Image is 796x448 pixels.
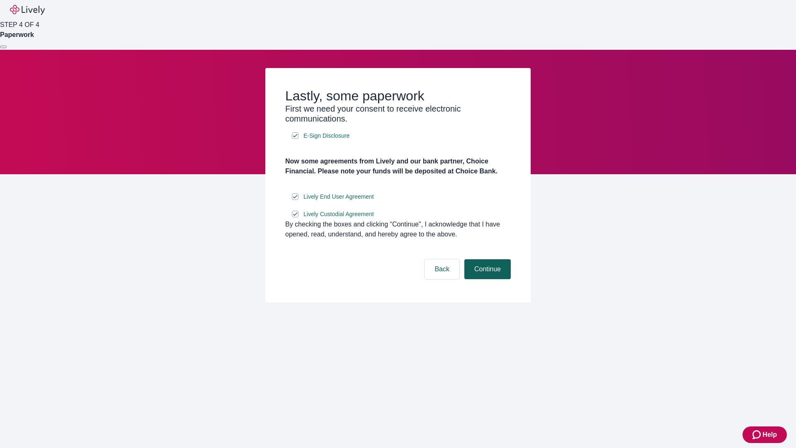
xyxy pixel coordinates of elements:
div: By checking the boxes and clicking “Continue", I acknowledge that I have opened, read, understand... [285,219,511,239]
span: Lively Custodial Agreement [303,210,374,219]
h2: Lastly, some paperwork [285,88,511,104]
img: Lively [10,5,45,15]
svg: Zendesk support icon [752,430,762,440]
h4: Now some agreements from Lively and our bank partner, Choice Financial. Please note your funds wi... [285,156,511,176]
span: E-Sign Disclosure [303,131,349,140]
a: e-sign disclosure document [302,209,376,219]
button: Back [425,259,459,279]
a: e-sign disclosure document [302,131,351,141]
span: Help [762,430,777,440]
button: Zendesk support iconHelp [743,426,787,443]
button: Continue [464,259,511,279]
span: Lively End User Agreement [303,192,374,201]
h3: First we need your consent to receive electronic communications. [285,104,511,124]
a: e-sign disclosure document [302,192,376,202]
